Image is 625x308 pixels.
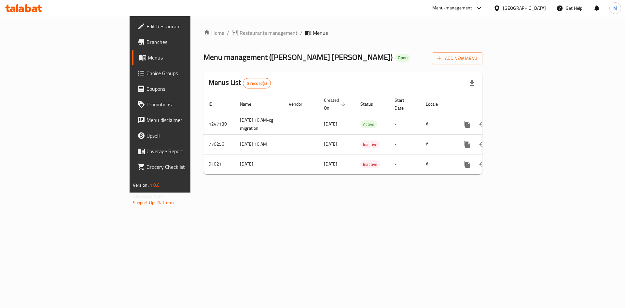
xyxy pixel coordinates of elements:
span: Coverage Report [146,147,229,155]
span: Version: [133,181,149,189]
span: Upsell [146,132,229,140]
div: [GEOGRAPHIC_DATA] [503,5,546,12]
span: Created On [324,96,347,112]
span: Add New Menu [437,54,477,62]
span: [DATE] [324,160,337,168]
a: Restaurants management [232,29,298,37]
div: Menu-management [432,4,472,12]
span: Branches [146,38,229,46]
div: Total records count [243,78,271,88]
button: Add New Menu [432,52,482,64]
button: Change Status [475,116,491,132]
span: Choice Groups [146,69,229,77]
button: more [459,156,475,172]
span: Edit Restaurant [146,22,229,30]
span: Menu disclaimer [146,116,229,124]
li: / [300,29,302,37]
span: Promotions [146,100,229,108]
span: Restaurants management [240,29,298,37]
span: Menu management ( [PERSON_NAME] [PERSON_NAME] ) [203,50,393,64]
td: - [389,114,421,134]
a: Menu disclaimer [132,112,234,128]
a: Promotions [132,97,234,112]
td: [DATE] 10 AM-cg migration [235,114,284,134]
a: Support.OpsPlatform [133,198,174,207]
button: Change Status [475,156,491,172]
div: Inactive [360,160,380,168]
td: All [421,114,454,134]
a: Coverage Report [132,143,234,159]
span: 1.0.0 [150,181,160,189]
span: Locale [426,100,446,108]
span: [DATE] [324,120,337,128]
span: Name [240,100,260,108]
a: Grocery Checklist [132,159,234,175]
th: Actions [454,94,527,114]
span: [DATE] [324,140,337,148]
td: All [421,154,454,174]
span: Active [360,121,377,128]
button: more [459,137,475,152]
span: Inactive [360,161,380,168]
span: ID [209,100,221,108]
button: Change Status [475,137,491,152]
div: Active [360,120,377,128]
span: Inactive [360,141,380,148]
a: Coupons [132,81,234,97]
a: Branches [132,34,234,50]
td: All [421,134,454,154]
div: Export file [464,75,480,91]
a: Menus [132,50,234,65]
span: Status [360,100,382,108]
span: Grocery Checklist [146,163,229,171]
span: 3 record(s) [243,80,271,87]
button: more [459,116,475,132]
a: Upsell [132,128,234,143]
h2: Menus List [209,78,271,88]
nav: breadcrumb [203,29,482,37]
div: Open [395,54,410,62]
span: Start Date [395,96,413,112]
td: [DATE] 10 AM [235,134,284,154]
span: Menus [148,54,229,61]
span: M [613,5,617,12]
a: Choice Groups [132,65,234,81]
td: [DATE] [235,154,284,174]
span: Coupons [146,85,229,93]
span: Get support on: [133,192,163,200]
span: Open [395,55,410,60]
a: Edit Restaurant [132,19,234,34]
td: - [389,134,421,154]
span: Menus [313,29,328,37]
td: - [389,154,421,174]
table: enhanced table [203,94,527,174]
span: Vendor [289,100,311,108]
